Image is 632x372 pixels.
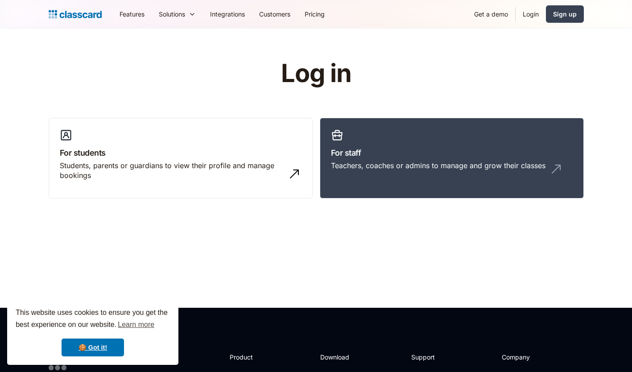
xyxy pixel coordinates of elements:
[49,118,313,199] a: For studentsStudents, parents or guardians to view their profile and manage bookings
[152,4,203,24] div: Solutions
[159,9,185,19] div: Solutions
[60,161,284,181] div: Students, parents or guardians to view their profile and manage bookings
[16,307,170,331] span: This website uses cookies to ensure you get the best experience on our website.
[7,299,178,365] div: cookieconsent
[553,9,577,19] div: Sign up
[203,4,252,24] a: Integrations
[112,4,152,24] a: Features
[467,4,515,24] a: Get a demo
[411,352,447,362] h2: Support
[49,8,102,21] a: home
[252,4,297,24] a: Customers
[516,4,546,24] a: Login
[174,60,458,87] h1: Log in
[331,161,545,170] div: Teachers, coaches or admins to manage and grow their classes
[331,147,573,159] h3: For staff
[60,147,302,159] h3: For students
[502,352,561,362] h2: Company
[546,5,584,23] a: Sign up
[320,352,357,362] h2: Download
[297,4,332,24] a: Pricing
[116,318,156,331] a: learn more about cookies
[62,339,124,356] a: dismiss cookie message
[320,118,584,199] a: For staffTeachers, coaches or admins to manage and grow their classes
[230,352,277,362] h2: Product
